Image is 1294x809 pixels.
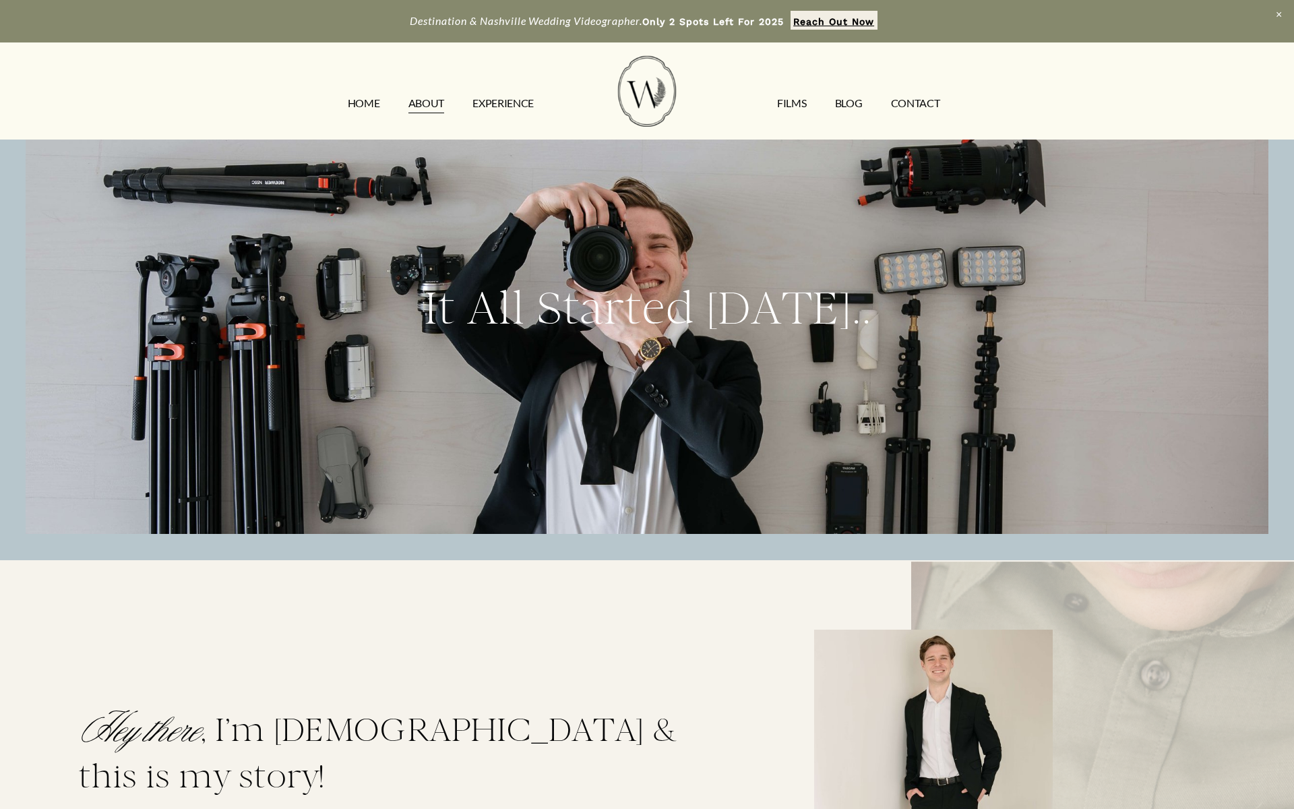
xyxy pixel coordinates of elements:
[777,93,806,115] a: FILMS
[891,93,940,115] a: CONTACT
[52,278,1242,338] h2: It All Started [DATE]..
[78,708,696,800] h3: , I’m [DEMOGRAPHIC_DATA] & this is my story!
[472,93,534,115] a: EXPERIENCE
[348,93,380,115] a: HOME
[793,16,874,27] strong: Reach Out Now
[618,56,676,127] img: Wild Fern Weddings
[835,93,863,115] a: Blog
[78,711,200,752] em: Hey there
[791,11,877,30] a: Reach Out Now
[408,93,444,115] a: ABOUT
